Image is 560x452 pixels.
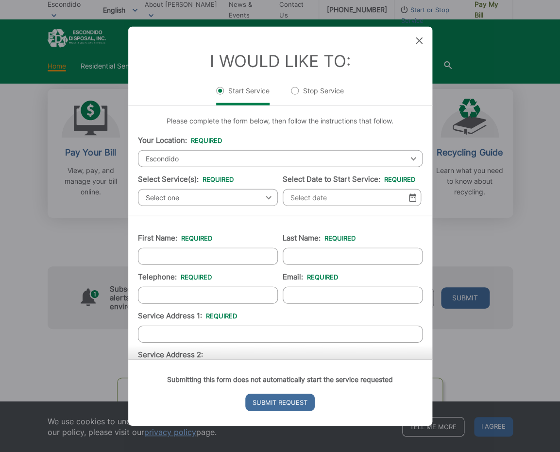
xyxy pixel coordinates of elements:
[138,234,212,243] label: First Name:
[283,273,338,281] label: Email:
[138,312,237,320] label: Service Address 1:
[291,86,344,105] label: Stop Service
[138,116,423,126] p: Please complete the form below, then follow the instructions that follow.
[138,175,234,184] label: Select Service(s):
[138,189,278,206] span: Select one
[210,51,351,71] label: I Would Like To:
[216,86,270,105] label: Start Service
[283,175,415,184] label: Select Date to Start Service:
[138,150,423,167] span: Escondido
[167,375,393,383] strong: Submitting this form does not automatically start the service requested
[245,393,315,411] input: Submit Request
[283,234,356,243] label: Last Name:
[283,189,421,206] input: Select date
[138,273,212,281] label: Telephone:
[138,136,222,145] label: Your Location:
